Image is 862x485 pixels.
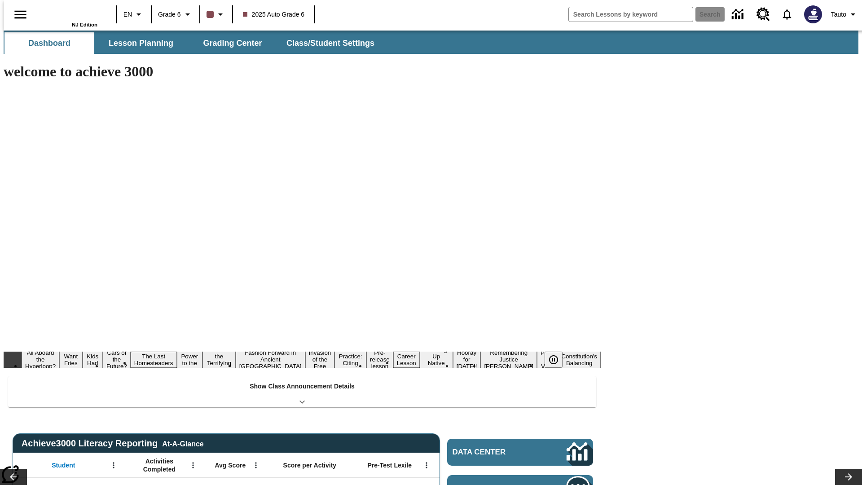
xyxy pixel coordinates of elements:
span: Activities Completed [130,457,189,473]
button: Slide 8 Fashion Forward in Ancient Rome [236,348,305,371]
button: Open Menu [107,459,120,472]
span: Lesson Planning [109,38,173,48]
a: Notifications [775,3,799,26]
button: Slide 9 The Invasion of the Free CD [305,341,335,378]
div: Pause [545,352,572,368]
button: Slide 11 Pre-release lesson [366,348,393,371]
div: At-A-Glance [162,438,203,448]
button: Slide 1 All Aboard the Hyperloop? [22,348,59,371]
a: Home [39,4,97,22]
button: Slide 5 The Last Homesteaders [131,352,177,368]
div: SubNavbar [4,32,383,54]
button: Lesson Planning [96,32,186,54]
button: Pause [545,352,563,368]
span: Data Center [453,448,537,457]
button: Select a new avatar [799,3,827,26]
button: Dashboard [4,32,94,54]
button: Slide 16 Point of View [537,348,558,371]
button: Slide 7 Attack of the Terrifying Tomatoes [202,345,236,375]
input: search field [569,7,693,22]
span: Pre-Test Lexile [368,461,412,469]
button: Class color is dark brown. Change class color [203,6,229,22]
button: Profile/Settings [827,6,862,22]
button: Slide 3 Dirty Jobs Kids Had To Do [83,338,103,381]
div: Show Class Announcement Details [8,376,596,407]
a: Resource Center, Will open in new tab [751,2,775,26]
button: Slide 14 Hooray for Constitution Day! [453,348,481,371]
span: Grading Center [203,38,262,48]
button: Slide 4 Cars of the Future? [103,348,131,371]
img: Avatar [804,5,822,23]
button: Open Menu [186,459,200,472]
span: Grade 6 [158,10,181,19]
a: Data Center [726,2,751,27]
span: Tauto [831,10,846,19]
button: Open Menu [249,459,263,472]
button: Grading Center [188,32,277,54]
button: Class/Student Settings [279,32,382,54]
span: Achieve3000 Literacy Reporting [22,438,204,449]
button: Slide 10 Mixed Practice: Citing Evidence [334,345,366,375]
button: Slide 13 Cooking Up Native Traditions [420,345,453,375]
button: Slide 2 Do You Want Fries With That? [59,338,82,381]
button: Language: EN, Select a language [119,6,148,22]
button: Open side menu [7,1,34,28]
div: Home [39,3,97,27]
span: Dashboard [28,38,70,48]
span: EN [123,10,132,19]
button: Slide 15 Remembering Justice O'Connor [480,348,537,371]
p: Show Class Announcement Details [250,382,355,391]
span: Avg Score [215,461,246,469]
button: Grade: Grade 6, Select a grade [154,6,197,22]
h1: welcome to achieve 3000 [4,63,601,80]
span: NJ Edition [72,22,97,27]
span: 2025 Auto Grade 6 [243,10,305,19]
span: Student [52,461,75,469]
button: Slide 17 The Constitution's Balancing Act [558,345,601,375]
div: SubNavbar [4,31,858,54]
span: Score per Activity [283,461,337,469]
button: Lesson carousel, Next [835,469,862,485]
button: Open Menu [420,459,433,472]
button: Slide 6 Solar Power to the People [177,345,203,375]
a: Data Center [447,439,593,466]
span: Class/Student Settings [286,38,374,48]
button: Slide 12 Career Lesson [393,352,420,368]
